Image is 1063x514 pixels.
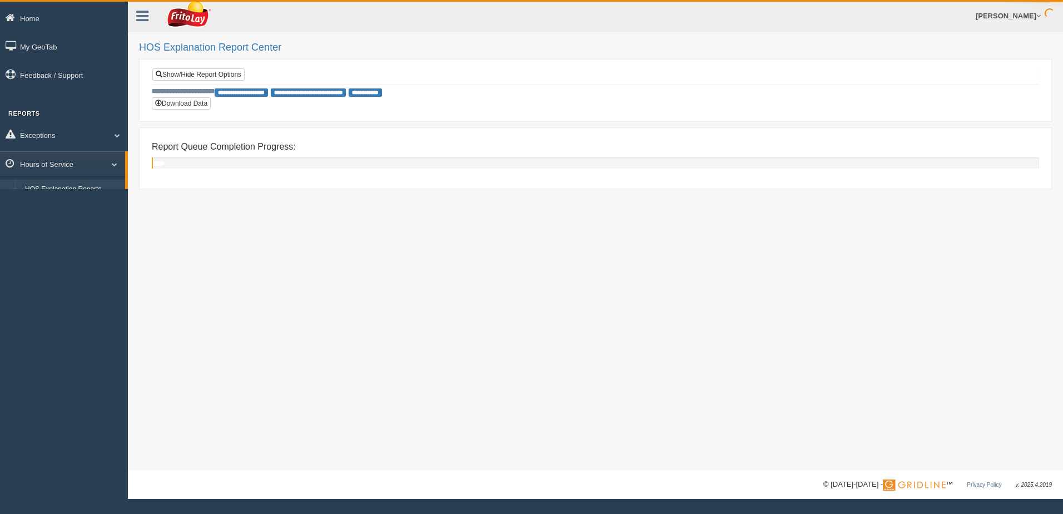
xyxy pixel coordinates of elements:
[152,97,211,110] button: Download Data
[152,142,1039,152] h4: Report Queue Completion Progress:
[1016,482,1052,488] span: v. 2025.4.2019
[883,480,946,491] img: Gridline
[967,482,1001,488] a: Privacy Policy
[823,479,1052,491] div: © [DATE]-[DATE] - ™
[139,42,1052,53] h2: HOS Explanation Report Center
[152,68,245,81] a: Show/Hide Report Options
[20,180,125,200] a: HOS Explanation Reports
